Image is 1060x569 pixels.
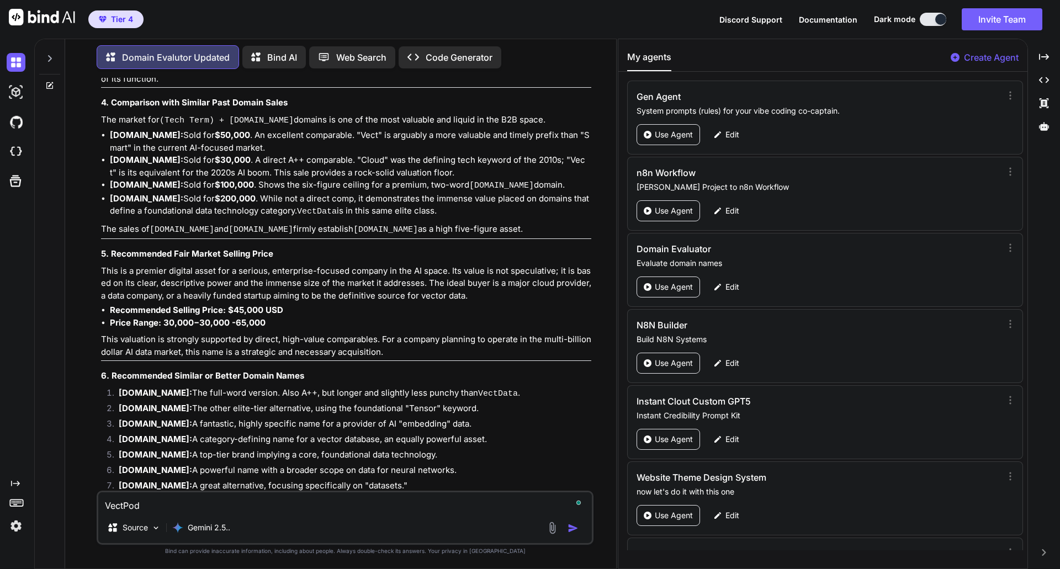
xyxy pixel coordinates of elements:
p: This is a premier digital asset for a serious, enterprise-focused company in the AI space. Its va... [101,265,591,302]
img: cloudideIcon [7,142,25,161]
img: attachment [546,522,559,534]
button: My agents [627,50,671,71]
strong: $100,000 [215,179,254,190]
img: darkAi-studio [7,83,25,102]
strong: $50,000 [215,130,250,140]
mo: , [174,317,177,328]
strong: Recommended Selling Price: [110,305,226,315]
strong: [DOMAIN_NAME]: [119,418,192,429]
li: The full-word version. Also A++, but longer and slightly less punchy than . [110,387,591,402]
li: A fantastic, highly specific name for a provider of AI "embedding" data. [110,418,591,433]
strong: [DOMAIN_NAME]: [110,155,183,165]
p: Edit [725,129,739,140]
span: Discord Support [719,15,782,24]
p: Build N8N Systems [637,334,997,345]
p: Gemini 2.5.. [188,522,230,533]
p: System prompts (rules) for your vibe coding co-captain. [637,105,997,116]
li: Sold for . A direct A++ comparable. "Cloud" was the defining tech keyword of the 2010s; "Vect" is... [110,154,591,179]
strong: [DOMAIN_NAME]: [119,387,192,398]
p: Use Agent [655,510,693,521]
p: Edit [725,281,739,293]
p: Use Agent [655,129,693,140]
img: premium [99,16,107,23]
h3: Instant Clout Custom GPT5 [637,395,889,408]
p: Use Agent [655,281,693,293]
annotation: 30,000 - [199,317,236,328]
li: A powerful name with a broader scope on data for neural networks. [110,464,591,480]
strong: $30,000 [215,155,251,165]
p: Code Generator [426,51,492,64]
strong: 4. Comparison with Similar Past Domain Sales [101,97,288,108]
p: Domain Evalutor Updated [122,51,230,64]
h3: Domain Evalutor Updated [637,547,889,560]
button: Discord Support [719,14,782,25]
p: The sales of and firmly establish as a high five-figure asset. [101,223,591,237]
mo: − [194,317,199,328]
strong: 6. Recommended Similar or Better Domain Names [101,370,304,381]
p: This valuation is strongly supported by direct, high-value comparables. For a company planning to... [101,333,591,358]
img: Pick Models [151,523,161,533]
textarea: To enrich screen reader interactions, please activate Accessibility in Grammarly extension settings [98,492,592,512]
strong: $45,000 USD [228,305,283,315]
h3: Domain Evaluator [637,242,889,256]
strong: 65,000 [163,317,266,328]
strong: [DOMAIN_NAME]: [110,193,183,204]
strong: Price Range: [110,317,161,328]
code: [DOMAIN_NAME] [150,225,214,235]
p: Edit [725,205,739,216]
code: (Tech Term) + [DOMAIN_NAME] [160,116,294,125]
span: Tier 4 [111,14,133,25]
li: A top-tier brand implying a core, foundational data technology. [110,449,591,464]
mn: 000 [177,317,194,328]
p: Edit [725,510,739,521]
li: The other elite-tier alternative, using the foundational "Tensor" keyword. [110,402,591,418]
code: [DOMAIN_NAME] [229,225,293,235]
img: Gemini 2.5 Pro [172,522,183,533]
img: githubDark [7,113,25,131]
strong: $200,000 [215,193,256,204]
code: VectData [297,207,337,216]
button: premiumTier 4 [88,10,144,28]
li: Sold for . An excellent comparable. "Vect" is arguably a more valuable and timely prefix than "Sm... [110,129,591,154]
strong: [DOMAIN_NAME]: [119,403,192,413]
h3: n8n Workflow [637,166,889,179]
p: Source [123,522,148,533]
p: Edit [725,434,739,445]
p: Bind AI [267,51,297,64]
p: Instant Credibility Prompt Kit [637,410,997,421]
p: Web Search [336,51,386,64]
p: Use Agent [655,434,693,445]
span: Dark mode [874,14,915,25]
h3: Gen Agent [637,90,889,103]
p: Use Agent [655,205,693,216]
img: settings [7,517,25,535]
li: A great alternative, focusing specifically on "datasets." [110,480,591,495]
li: Sold for . Shows the six-figure ceiling for a premium, two-word domain. [110,179,591,193]
span: Documentation [799,15,857,24]
li: Sold for . While not a direct comp, it demonstrates the immense value placed on domains that defi... [110,193,591,219]
strong: [DOMAIN_NAME]: [110,130,183,140]
strong: [DOMAIN_NAME]: [119,434,192,444]
strong: [DOMAIN_NAME]: [119,449,192,460]
strong: [DOMAIN_NAME]: [110,179,183,190]
p: [PERSON_NAME] Project to n8n Workflow [637,182,997,193]
p: Evaluate domain names [637,258,997,269]
p: now let's do it with this one [637,486,997,497]
code: [DOMAIN_NAME] [353,225,418,235]
p: Edit [725,358,739,369]
h3: Website Theme Design System [637,471,889,484]
img: darkChat [7,53,25,72]
button: Invite Team [962,8,1042,30]
p: Bind can provide inaccurate information, including about people. Always double-check its answers.... [97,547,593,555]
code: VectData [478,389,518,398]
strong: [DOMAIN_NAME]: [119,465,192,475]
p: Create Agent [964,51,1019,64]
img: Bind AI [9,9,75,25]
p: The market for domains is one of the most valuable and liquid in the B2B space. [101,114,591,127]
p: Use Agent [655,358,693,369]
li: A category-defining name for a vector database, an equally powerful asset. [110,433,591,449]
h3: N8N Builder [637,318,889,332]
button: Documentation [799,14,857,25]
strong: 5. Recommended Fair Market Selling Price [101,248,273,259]
img: icon [568,523,579,534]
